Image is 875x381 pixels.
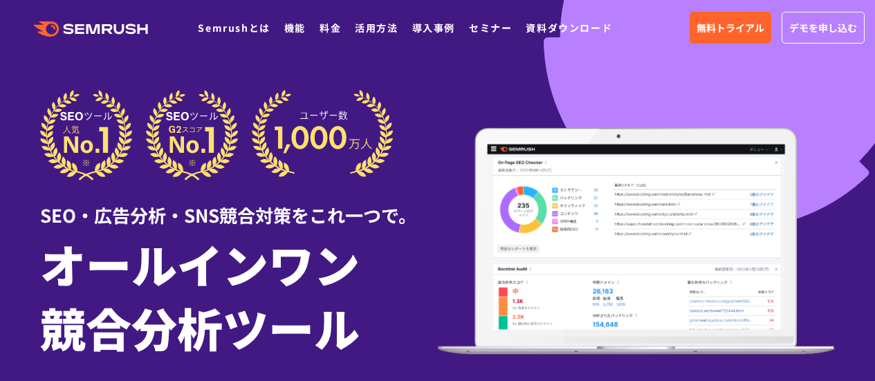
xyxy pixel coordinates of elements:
a: セミナー [469,21,512,35]
a: 機能 [284,21,306,35]
span: デモを申し込む [789,20,857,35]
h1: オールインワン 競合分析ツール [40,232,438,359]
a: 活用方法 [355,21,398,35]
a: 無料トライアル [690,12,771,44]
span: 無料トライアル [697,20,764,35]
div: SEO・広告分析・SNS競合対策をこれ一つで。 [40,180,438,228]
a: デモを申し込む [782,12,865,44]
a: Semrushとは [198,21,270,35]
a: 料金 [320,21,341,35]
a: 資料ダウンロード [526,21,612,35]
a: 導入事例 [412,21,455,35]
